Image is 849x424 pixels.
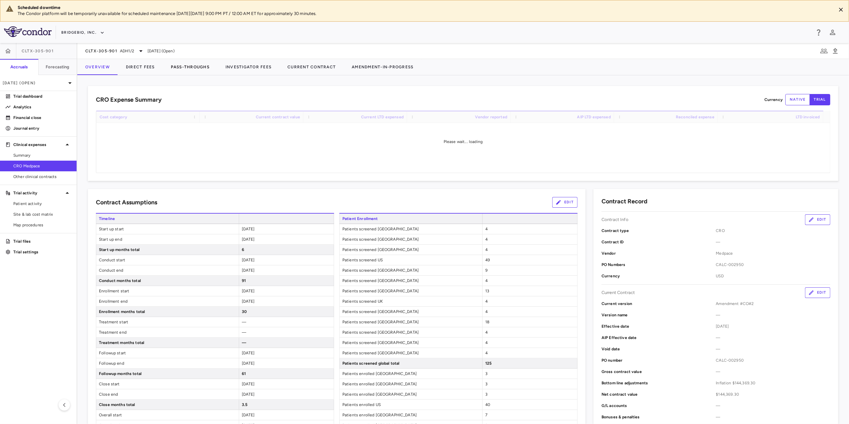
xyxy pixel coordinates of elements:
[13,163,71,169] span: CRO Medpace
[242,247,244,252] span: 6
[242,351,255,355] span: [DATE]
[836,5,846,15] button: Close
[18,11,831,17] p: The Condor platform will be temporarily unavailable for scheduled maintenance [DATE][DATE] 9:00 P...
[602,273,716,279] p: Currency
[716,323,831,329] span: [DATE]
[96,369,239,379] span: Followup months total
[485,268,488,273] span: 9
[217,59,279,75] button: Investigator Fees
[716,391,831,397] span: $144,369.30
[46,64,70,70] h6: Forecasting
[340,369,482,379] span: Patients enrolled [GEOGRAPHIC_DATA]
[10,64,28,70] h6: Accruals
[96,234,239,244] span: Start up end
[96,327,239,337] span: Treatment end
[716,346,831,352] span: —
[13,152,71,158] span: Summary
[602,228,716,234] p: Contract type
[805,214,830,225] button: Edit
[118,59,163,75] button: Direct Fees
[552,197,578,208] button: Edit
[485,278,488,283] span: 4
[340,400,482,410] span: Patients enrolled US
[13,201,71,207] span: Patient activity
[18,5,831,11] div: Scheduled downtime
[148,48,175,54] span: [DATE] (Open)
[340,255,482,265] span: Patients screened US
[13,142,63,148] p: Clinical expenses
[96,276,239,286] span: Conduct months total
[340,379,482,389] span: Patients enrolled [GEOGRAPHIC_DATA]
[716,262,831,268] span: CALC-002950
[485,247,488,252] span: 4
[96,255,239,265] span: Conduct start
[242,392,255,397] span: [DATE]
[602,391,716,397] p: Net contract value
[13,104,71,110] p: Analytics
[485,361,492,366] span: 125
[242,402,247,407] span: 3.5
[485,299,488,304] span: 4
[77,59,118,75] button: Overview
[340,338,482,348] span: Patients screened [GEOGRAPHIC_DATA]
[96,389,239,399] span: Close end
[13,115,71,121] p: Financial close
[340,317,482,327] span: Patients screened [GEOGRAPHIC_DATA]
[485,227,488,231] span: 4
[96,198,157,207] h6: Contract Assumptions
[602,250,716,256] p: Vendor
[602,312,716,318] p: Version name
[242,413,255,417] span: [DATE]
[602,217,629,223] p: Contract Info
[602,323,716,329] p: Effective date
[242,227,255,231] span: [DATE]
[61,27,105,38] button: BridgeBio, Inc.
[716,335,831,341] span: —
[340,296,482,306] span: Patients screened UK
[96,317,239,327] span: Treatment start
[485,309,488,314] span: 4
[602,357,716,363] p: PO number
[96,307,239,317] span: Enrollment months total
[716,301,831,307] span: Amendment #CO#2
[163,59,217,75] button: Pass-Throughs
[602,369,716,375] p: Gross contract value
[485,382,488,386] span: 3
[716,273,831,279] span: USD
[242,309,247,314] span: 30
[242,320,246,324] span: —
[485,289,489,293] span: 13
[13,125,71,131] p: Journal entry
[602,414,716,420] p: Bonuses & penalties
[13,211,71,217] span: Site & lab cost matrix
[716,414,831,420] span: —
[242,382,255,386] span: [DATE]
[716,357,831,363] span: CALC-002950
[13,249,71,255] p: Trial settings
[602,197,647,206] h6: Contract Record
[602,290,635,296] p: Current Contract
[716,239,831,245] span: —
[340,327,482,337] span: Patients screened [GEOGRAPHIC_DATA]
[96,224,239,234] span: Start up start
[13,93,71,99] p: Trial dashboard
[485,413,487,417] span: 7
[485,351,488,355] span: 4
[3,80,66,86] p: [DATE] (Open)
[96,296,239,306] span: Enrollment end
[13,174,71,180] span: Other clinical contracts
[242,268,255,273] span: [DATE]
[602,262,716,268] p: PO Numbers
[716,380,831,386] div: Inflation $144,369.30
[716,403,831,409] span: —
[485,371,488,376] span: 3
[485,258,490,262] span: 49
[4,26,52,37] img: logo-full-SnFGN8VE.png
[485,392,488,397] span: 3
[96,400,239,410] span: Close months total
[242,258,255,262] span: [DATE]
[444,139,483,144] span: Please wait... loading
[602,301,716,307] p: Current version
[785,94,810,105] button: native
[242,299,255,304] span: [DATE]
